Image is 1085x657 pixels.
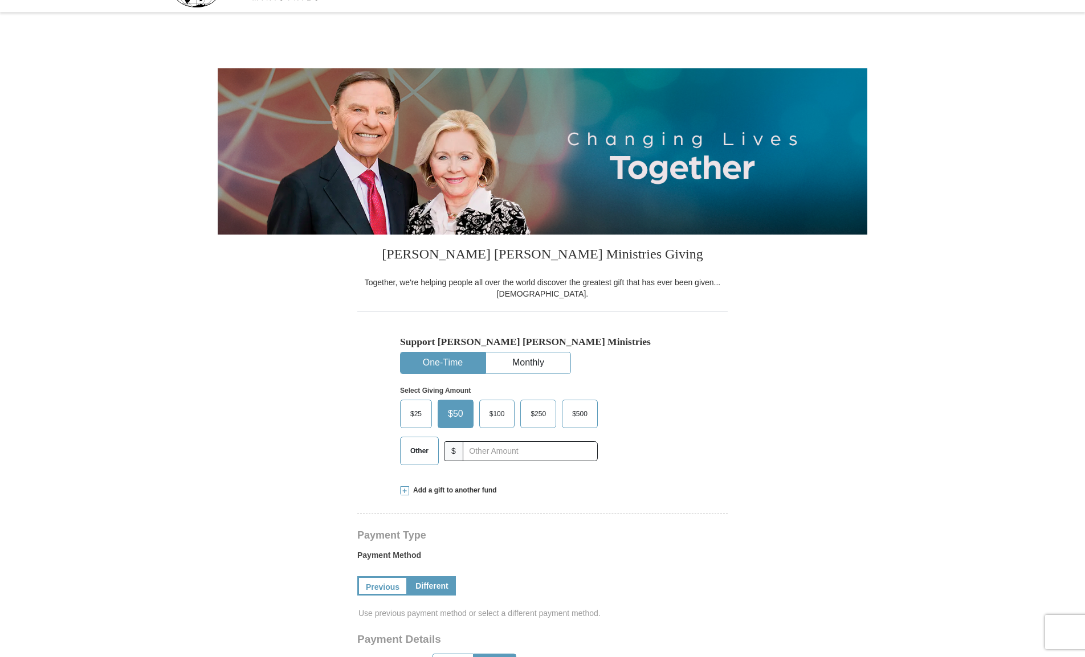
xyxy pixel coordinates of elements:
[357,549,728,566] label: Payment Method
[486,352,570,373] button: Monthly
[357,576,408,596] a: Previous
[525,405,552,422] span: $250
[566,405,593,422] span: $500
[357,277,728,299] div: Together, we're helping people all over the world discover the greatest gift that has ever been g...
[357,531,728,540] h4: Payment Type
[444,441,463,461] span: $
[400,336,685,348] h5: Support [PERSON_NAME] [PERSON_NAME] Ministries
[463,441,598,461] input: Other Amount
[405,442,434,459] span: Other
[409,486,497,495] span: Add a gift to another fund
[408,576,456,596] a: Different
[357,235,728,277] h3: [PERSON_NAME] [PERSON_NAME] Ministries Giving
[357,633,648,646] h3: Payment Details
[400,387,471,395] strong: Select Giving Amount
[405,405,427,422] span: $25
[484,405,511,422] span: $100
[442,405,469,422] span: $50
[358,607,729,619] span: Use previous payment method or select a different payment method.
[401,352,485,373] button: One-Time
